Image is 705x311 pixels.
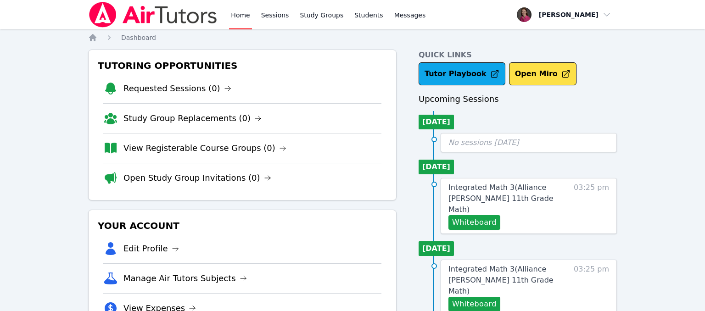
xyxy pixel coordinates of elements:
[419,50,617,61] h4: Quick Links
[509,62,576,85] button: Open Miro
[448,182,569,215] a: Integrated Math 3(Alliance [PERSON_NAME] 11th Grade Math)
[88,2,218,28] img: Air Tutors
[394,11,426,20] span: Messages
[419,115,454,129] li: [DATE]
[88,33,617,42] nav: Breadcrumb
[123,172,271,184] a: Open Study Group Invitations (0)
[448,215,500,230] button: Whiteboard
[419,62,505,85] a: Tutor Playbook
[419,93,617,106] h3: Upcoming Sessions
[96,57,389,74] h3: Tutoring Opportunities
[123,242,179,255] a: Edit Profile
[448,183,554,214] span: Integrated Math 3 ( Alliance [PERSON_NAME] 11th Grade Math )
[448,138,519,147] span: No sessions [DATE]
[448,264,569,297] a: Integrated Math 3(Alliance [PERSON_NAME] 11th Grade Math)
[448,265,554,295] span: Integrated Math 3 ( Alliance [PERSON_NAME] 11th Grade Math )
[574,182,609,230] span: 03:25 pm
[123,112,262,125] a: Study Group Replacements (0)
[121,34,156,41] span: Dashboard
[419,241,454,256] li: [DATE]
[123,82,231,95] a: Requested Sessions (0)
[419,160,454,174] li: [DATE]
[123,142,286,155] a: View Registerable Course Groups (0)
[121,33,156,42] a: Dashboard
[96,217,389,234] h3: Your Account
[123,272,247,285] a: Manage Air Tutors Subjects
